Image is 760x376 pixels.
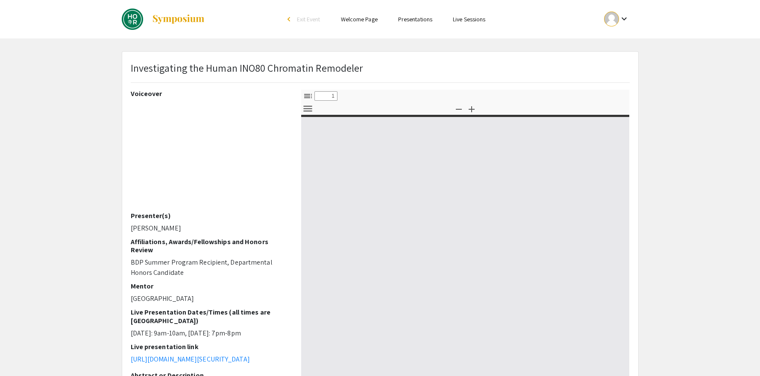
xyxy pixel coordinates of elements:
a: Live Sessions [453,15,485,23]
h2: Mentor [131,282,288,290]
img: Symposium by ForagerOne [152,14,205,24]
h2: Presenter(s) [131,212,288,220]
mat-icon: Expand account dropdown [619,14,629,24]
button: Tools [301,102,315,115]
button: Zoom In [464,102,479,115]
p: BDP Summer Program Recipient, Departmental Honors Candidate [131,257,288,278]
button: Zoom Out [452,102,466,115]
iframe: Chat [6,338,36,370]
h2: Affiliations, Awards/Fellowships and Honors Review [131,238,288,254]
p: [GEOGRAPHIC_DATA] [131,294,288,304]
h2: Voiceover [131,90,288,98]
span: Investigating the Human INO80 Chromatin Remodeler [131,61,363,75]
iframe: YouTube video player [131,101,288,212]
a: DREAMS: Fall 2024 [122,9,205,30]
h2: Live presentation link [131,343,288,351]
p: [DATE]: 9am-10am, [DATE]: 7pm-8pm [131,328,288,338]
p: [PERSON_NAME] [131,223,288,233]
h2: Live Presentation Dates/Times (all times are [GEOGRAPHIC_DATA]) [131,308,288,324]
span: Exit Event [297,15,320,23]
input: Page [314,91,337,101]
div: arrow_back_ios [288,17,293,22]
a: [URL][DOMAIN_NAME][SECURITY_DATA] [131,355,250,364]
img: DREAMS: Fall 2024 [122,9,143,30]
a: Welcome Page [341,15,378,23]
button: Toggle Sidebar [301,90,315,102]
a: Presentations [398,15,432,23]
button: Expand account dropdown [595,9,638,29]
